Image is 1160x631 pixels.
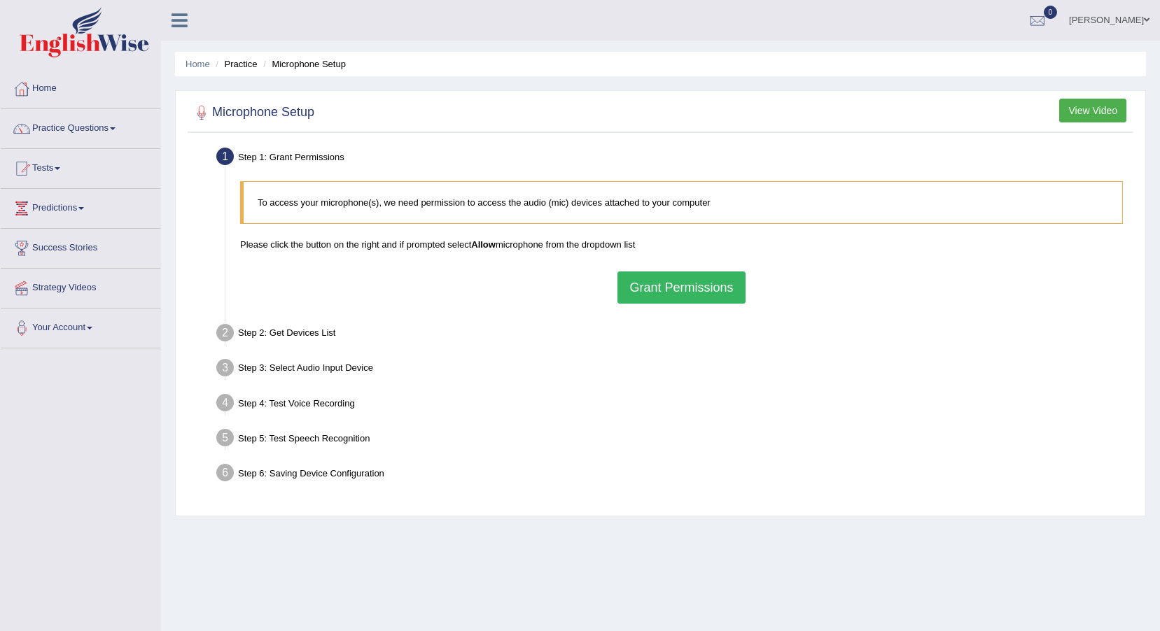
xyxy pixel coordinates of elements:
[471,239,496,250] b: Allow
[617,271,745,304] button: Grant Permissions
[1,309,160,343] a: Your Account
[1,149,160,184] a: Tests
[1,229,160,264] a: Success Stories
[210,390,1139,420] div: Step 4: Test Voice Recording
[1,269,160,304] a: Strategy Videos
[210,425,1139,455] div: Step 5: Test Speech Recognition
[1,189,160,224] a: Predictions
[1,109,160,144] a: Practice Questions
[210,320,1139,350] div: Step 2: Get Devices List
[210,143,1139,174] div: Step 1: Grant Permissions
[260,57,346,71] li: Microphone Setup
[186,59,210,69] a: Home
[1044,6,1058,19] span: 0
[191,102,314,123] h2: Microphone Setup
[258,196,1108,209] p: To access your microphone(s), we need permission to access the audio (mic) devices attached to yo...
[210,460,1139,490] div: Step 6: Saving Device Configuration
[1059,99,1126,122] button: View Video
[210,355,1139,385] div: Step 3: Select Audio Input Device
[240,238,1123,251] p: Please click the button on the right and if prompted select microphone from the dropdown list
[1,69,160,104] a: Home
[212,57,257,71] li: Practice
